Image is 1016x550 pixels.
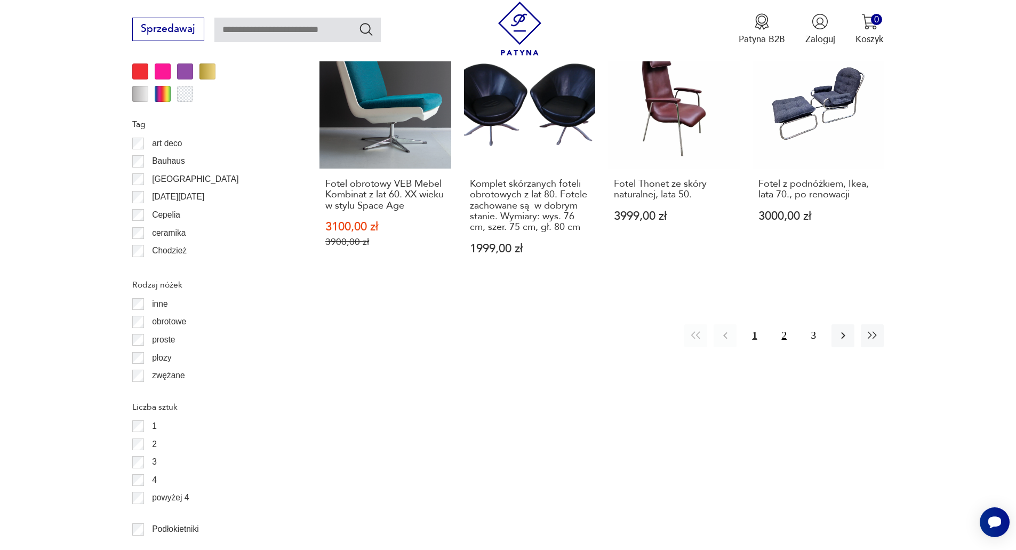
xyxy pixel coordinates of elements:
p: [GEOGRAPHIC_DATA] [152,172,238,186]
button: Patyna B2B [739,13,785,45]
p: Zaloguj [805,33,835,45]
button: 1 [743,324,766,347]
img: Patyna - sklep z meblami i dekoracjami vintage [493,2,547,55]
img: Ikona koszyka [861,13,878,30]
a: Fotel Thonet ze skóry naturalnej, lata 50.Fotel Thonet ze skóry naturalnej, lata 50.3999,00 zł [608,37,740,280]
img: Ikonka użytkownika [812,13,828,30]
iframe: Smartsupp widget button [980,507,1010,537]
p: Podłokietniki [152,522,199,536]
button: 0Koszyk [855,13,884,45]
h3: Fotel z podnóżkiem, Ikea, lata 70., po renowacji [758,179,878,201]
a: Sprzedawaj [132,26,204,34]
a: Ikona medaluPatyna B2B [739,13,785,45]
h3: Komplet skórzanych foteli obrotowych z lat 80. Fotele zachowane są w dobrym stanie. Wymiary: wys.... [470,179,590,233]
p: Koszyk [855,33,884,45]
p: zwężane [152,369,185,382]
p: ceramika [152,226,186,240]
p: Ćmielów [152,262,184,276]
button: 2 [773,324,796,347]
p: Rodzaj nóżek [132,278,289,292]
p: 3 [152,455,157,469]
p: Patyna B2B [739,33,785,45]
p: Cepelia [152,208,180,222]
p: 3000,00 zł [758,211,878,222]
h3: Fotel Thonet ze skóry naturalnej, lata 50. [614,179,734,201]
a: Fotel z podnóżkiem, Ikea, lata 70., po renowacjiFotel z podnóżkiem, Ikea, lata 70., po renowacji3... [753,37,884,280]
p: 3999,00 zł [614,211,734,222]
a: SaleKlasykFotel obrotowy VEB Mebel Kombinat z lat 60. XX wieku w stylu Space AgeFotel obrotowy VE... [319,37,451,280]
p: proste [152,333,175,347]
p: 3900,00 zł [325,236,445,248]
p: 1 [152,419,157,433]
button: Zaloguj [805,13,835,45]
p: obrotowe [152,315,186,329]
div: 0 [871,14,882,25]
p: Tag [132,117,289,131]
p: Bauhaus [152,154,185,168]
p: 3100,00 zł [325,221,445,233]
p: 4 [152,473,157,487]
button: Szukaj [358,21,374,37]
button: Sprzedawaj [132,18,204,41]
img: Ikona medalu [754,13,770,30]
button: 3 [802,324,825,347]
p: płozy [152,351,171,365]
h3: Fotel obrotowy VEB Mebel Kombinat z lat 60. XX wieku w stylu Space Age [325,179,445,211]
a: Komplet skórzanych foteli obrotowych z lat 80. Fotele zachowane są w dobrym stanie. Wymiary: wys.... [464,37,596,280]
p: 1999,00 zł [470,243,590,254]
p: Liczba sztuk [132,400,289,414]
p: inne [152,297,167,311]
p: 2 [152,437,157,451]
p: Chodzież [152,244,187,258]
p: [DATE][DATE] [152,190,204,204]
p: art deco [152,137,182,150]
p: powyżej 4 [152,491,189,505]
